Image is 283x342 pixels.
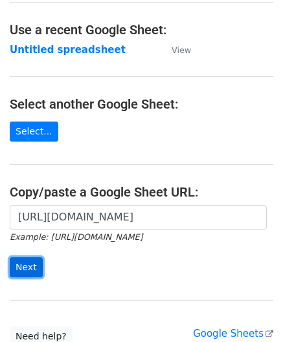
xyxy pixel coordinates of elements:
[10,96,273,112] h4: Select another Google Sheet:
[10,184,273,200] h4: Copy/paste a Google Sheet URL:
[10,22,273,37] h4: Use a recent Google Sheet:
[10,205,267,230] input: Paste your Google Sheet URL here
[218,280,283,342] iframe: Chat Widget
[193,328,273,339] a: Google Sheets
[10,232,142,242] small: Example: [URL][DOMAIN_NAME]
[159,44,191,56] a: View
[10,257,43,277] input: Next
[10,44,126,56] a: Untitled spreadsheet
[172,45,191,55] small: View
[10,122,58,142] a: Select...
